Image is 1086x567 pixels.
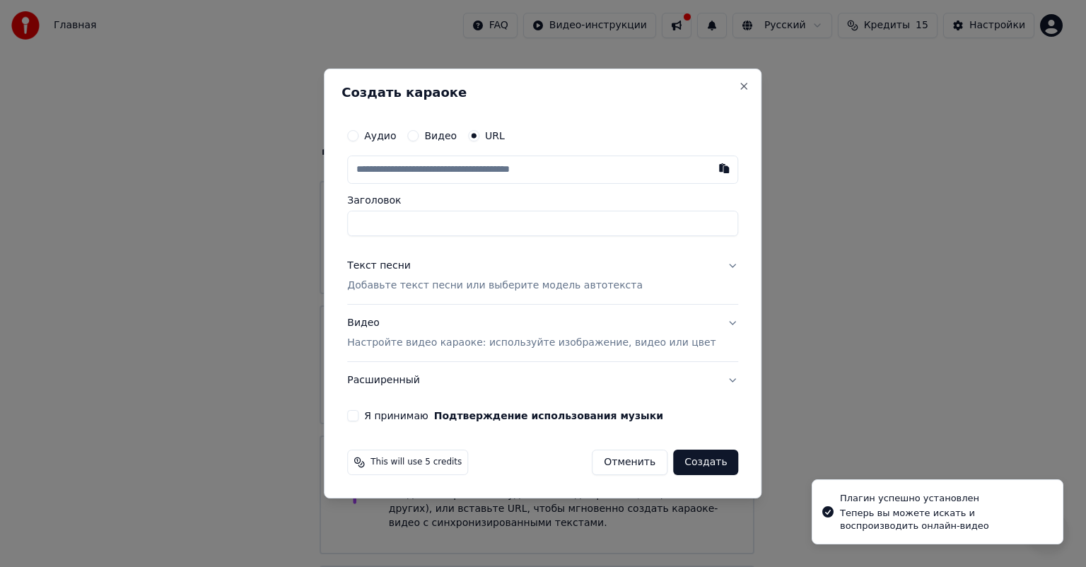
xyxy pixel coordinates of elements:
button: Я принимаю [434,411,663,421]
span: This will use 5 credits [370,457,462,468]
label: Я принимаю [364,411,663,421]
label: Аудио [364,131,396,141]
p: Добавьте текст песни или выберите модель автотекста [347,279,643,293]
button: ВидеоНастройте видео караоке: используйте изображение, видео или цвет [347,305,738,361]
label: Видео [424,131,457,141]
label: Заголовок [347,195,738,205]
p: Настройте видео караоке: используйте изображение, видео или цвет [347,336,716,350]
div: Видео [347,316,716,350]
button: Создать [673,450,738,475]
button: Отменить [592,450,667,475]
button: Текст песниДобавьте текст песни или выберите модель автотекста [347,247,738,304]
label: URL [485,131,505,141]
h2: Создать караоке [341,86,744,99]
button: Расширенный [347,362,738,399]
div: Текст песни [347,259,411,273]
